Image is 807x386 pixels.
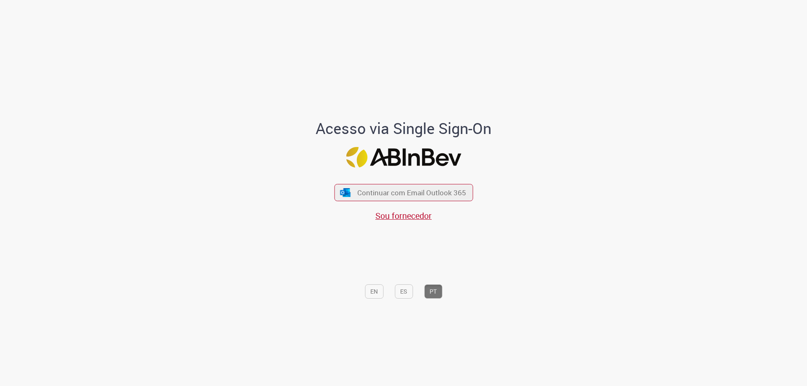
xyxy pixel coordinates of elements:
button: ícone Azure/Microsoft 360 Continuar com Email Outlook 365 [334,184,473,201]
img: Logo ABInBev [346,147,461,168]
span: Continuar com Email Outlook 365 [357,188,466,197]
button: PT [424,284,442,299]
button: ES [395,284,413,299]
a: Sou fornecedor [375,210,432,221]
button: EN [365,284,383,299]
img: ícone Azure/Microsoft 360 [340,188,351,197]
h1: Acesso via Single Sign-On [287,120,520,137]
